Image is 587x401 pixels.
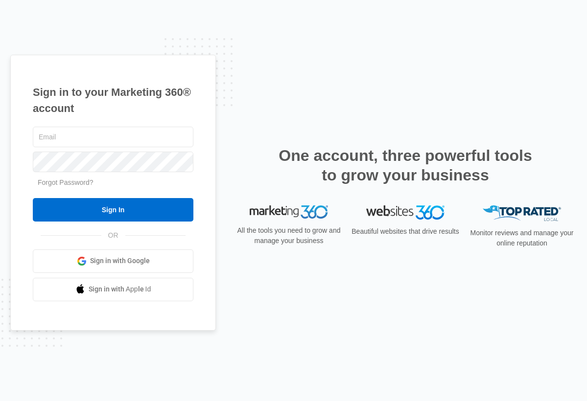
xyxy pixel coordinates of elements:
[33,249,193,273] a: Sign in with Google
[101,230,125,241] span: OR
[33,278,193,301] a: Sign in with Apple Id
[351,226,460,237] p: Beautiful websites that drive results
[234,225,344,246] p: All the tools you need to grow and manage your business
[33,84,193,116] h1: Sign in to your Marketing 360® account
[366,205,445,220] img: Websites 360
[250,205,328,219] img: Marketing 360
[33,127,193,147] input: Email
[467,228,577,248] p: Monitor reviews and manage your online reputation
[89,284,151,294] span: Sign in with Apple Id
[38,178,94,186] a: Forgot Password?
[483,205,561,222] img: Top Rated Local
[90,256,150,266] span: Sign in with Google
[276,146,535,185] h2: One account, three powerful tools to grow your business
[33,198,193,222] input: Sign In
